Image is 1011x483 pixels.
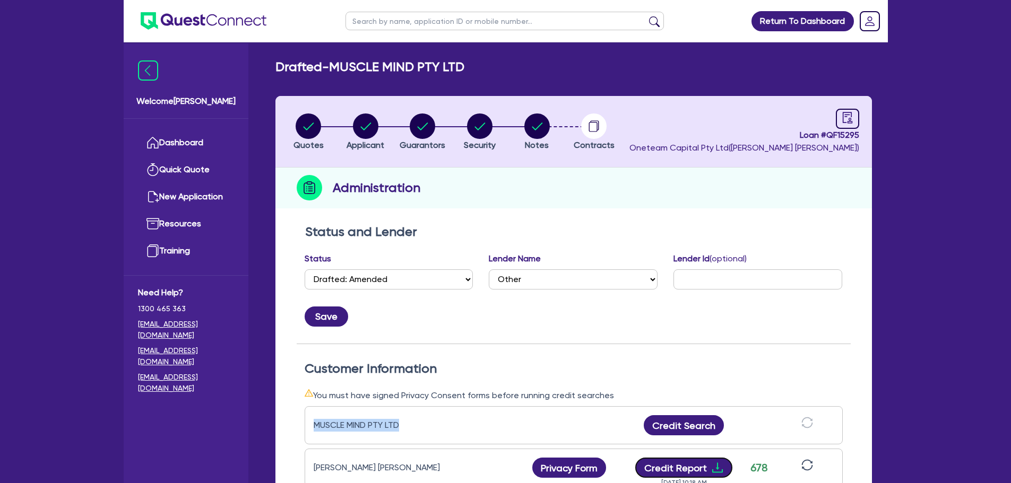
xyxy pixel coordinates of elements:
[644,415,724,435] button: Credit Search
[856,7,884,35] a: Dropdown toggle
[314,461,446,474] div: [PERSON_NAME] [PERSON_NAME]
[305,389,313,397] span: warning
[400,140,445,150] span: Guarantors
[489,252,541,265] label: Lender Name
[399,113,446,152] button: Guarantors
[138,238,234,265] a: Training
[842,112,853,124] span: audit
[346,113,385,152] button: Applicant
[710,253,747,264] span: (optional)
[146,163,159,176] img: quick-quote
[141,12,266,30] img: quest-connect-logo-blue
[138,319,234,341] a: [EMAIL_ADDRESS][DOMAIN_NAME]
[138,156,234,183] a: Quick Quote
[629,143,859,153] span: Oneteam Capital Pty Ltd ( [PERSON_NAME] [PERSON_NAME] )
[138,372,234,394] a: [EMAIL_ADDRESS][DOMAIN_NAME]
[314,419,446,432] div: MUSCLE MIND PTY LTD
[629,129,859,142] span: Loan # QF15295
[293,113,324,152] button: Quotes
[138,345,234,367] a: [EMAIL_ADDRESS][DOMAIN_NAME]
[305,389,843,402] div: You must have signed Privacy Consent forms before running credit searches
[711,461,724,474] span: download
[532,458,607,478] button: Privacy Form
[525,140,549,150] span: Notes
[305,306,348,327] button: Save
[345,12,664,30] input: Search by name, application ID or mobile number...
[574,140,615,150] span: Contracts
[464,140,496,150] span: Security
[746,460,772,476] div: 678
[293,140,324,150] span: Quotes
[305,361,843,376] h2: Customer Information
[136,95,236,108] span: Welcome [PERSON_NAME]
[138,286,234,299] span: Need Help?
[297,175,322,200] img: step-icon
[751,11,854,31] a: Return To Dashboard
[138,210,234,238] a: Resources
[333,178,420,197] h2: Administration
[798,416,816,435] button: sync
[305,252,331,265] label: Status
[801,459,813,471] span: sync
[524,113,550,152] button: Notes
[798,459,816,477] button: sync
[347,140,384,150] span: Applicant
[275,59,464,75] h2: Drafted - MUSCLE MIND PTY LTD
[801,417,813,428] span: sync
[138,183,234,210] a: New Application
[463,113,496,152] button: Security
[138,60,158,81] img: icon-menu-close
[138,129,234,156] a: Dashboard
[573,113,615,152] button: Contracts
[673,252,747,265] label: Lender Id
[146,244,159,257] img: training
[146,217,159,230] img: resources
[305,224,842,240] h2: Status and Lender
[146,190,159,203] img: new-application
[138,303,234,314] span: 1300 465 363
[635,458,732,478] button: Credit Reportdownload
